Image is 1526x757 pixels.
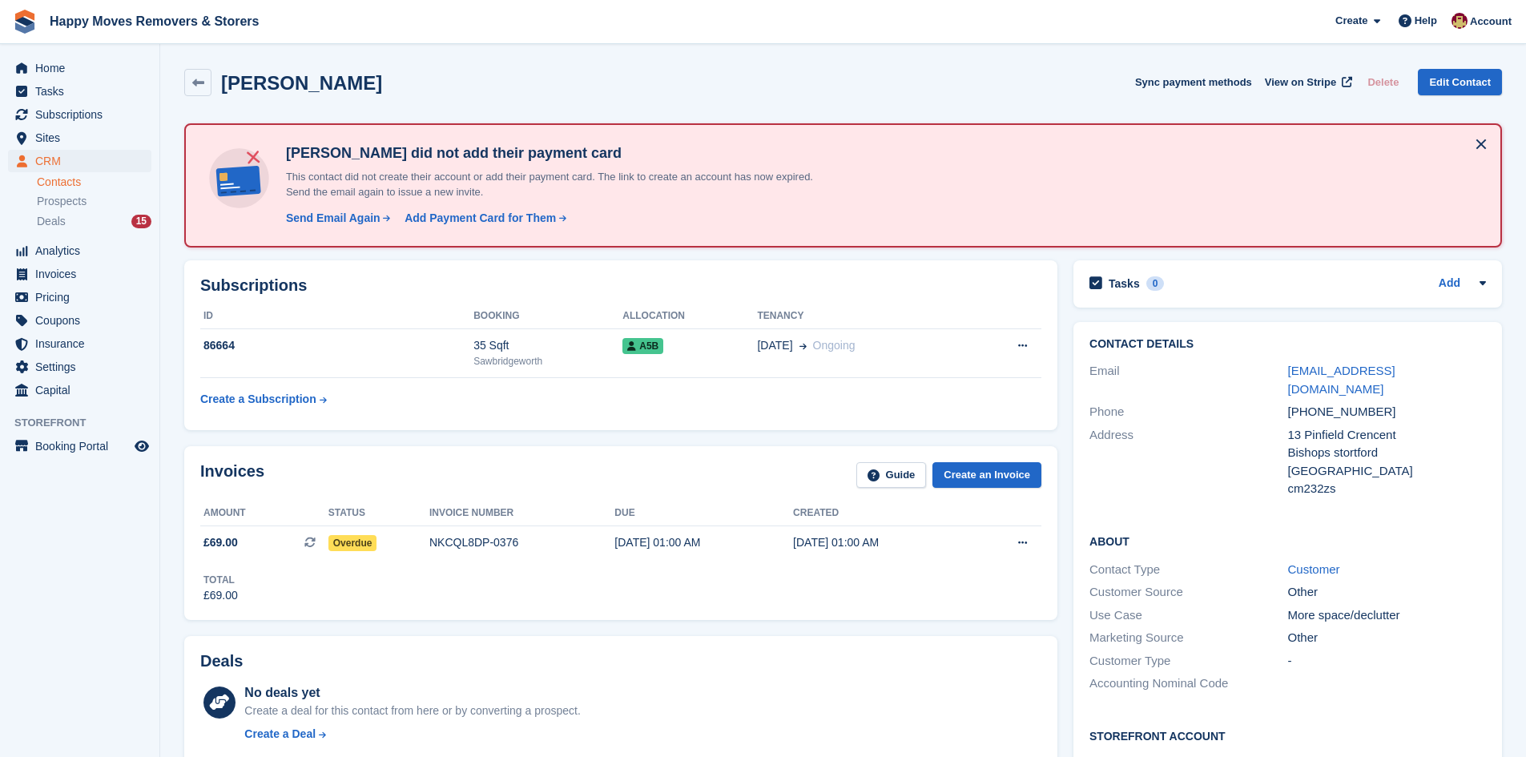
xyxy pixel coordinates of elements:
h2: Invoices [200,462,264,489]
a: menu [8,309,151,332]
img: no-card-linked-e7822e413c904bf8b177c4d89f31251c4716f9871600ec3ca5bfc59e148c83f4.svg [205,144,273,212]
h2: About [1089,533,1486,549]
div: Create a Deal [244,726,316,743]
a: Happy Moves Removers & Storers [43,8,265,34]
span: Subscriptions [35,103,131,126]
a: Prospects [37,193,151,210]
div: NKCQL8DP-0376 [429,534,614,551]
div: 35 Sqft [473,337,622,354]
h2: Contact Details [1089,338,1486,351]
a: Add [1439,275,1460,293]
a: menu [8,240,151,262]
a: Add Payment Card for Them [398,210,568,227]
th: Invoice number [429,501,614,526]
button: Sync payment methods [1135,69,1252,95]
div: [PHONE_NUMBER] [1288,403,1486,421]
div: Add Payment Card for Them [405,210,556,227]
th: Allocation [622,304,757,329]
span: Tasks [35,80,131,103]
div: No deals yet [244,683,580,703]
span: Analytics [35,240,131,262]
div: [GEOGRAPHIC_DATA] [1288,462,1486,481]
span: Invoices [35,263,131,285]
img: stora-icon-8386f47178a22dfd0bd8f6a31ec36ba5ce8667c1dd55bd0f319d3a0aa187defe.svg [13,10,37,34]
h2: Tasks [1109,276,1140,291]
span: £69.00 [203,534,238,551]
h2: Subscriptions [200,276,1041,295]
h4: [PERSON_NAME] did not add their payment card [280,144,840,163]
a: Guide [856,462,927,489]
span: Storefront [14,415,159,431]
th: Amount [200,501,328,526]
div: Create a deal for this contact from here or by converting a prospect. [244,703,580,719]
span: A5B [622,338,663,354]
a: menu [8,263,151,285]
span: Create [1335,13,1367,29]
span: Capital [35,379,131,401]
a: Deals 15 [37,213,151,230]
a: Create a Deal [244,726,580,743]
th: ID [200,304,473,329]
a: Preview store [132,437,151,456]
a: Customer [1288,562,1340,576]
div: cm232zs [1288,480,1486,498]
span: Coupons [35,309,131,332]
span: Overdue [328,535,377,551]
div: 0 [1146,276,1165,291]
span: CRM [35,150,131,172]
span: Pricing [35,286,131,308]
div: £69.00 [203,587,238,604]
span: Settings [35,356,131,378]
th: Created [793,501,972,526]
div: More space/declutter [1288,606,1486,625]
a: menu [8,332,151,355]
th: Tenancy [757,304,968,329]
div: Marketing Source [1089,629,1287,647]
a: Create an Invoice [932,462,1041,489]
a: Create a Subscription [200,385,327,414]
div: Email [1089,362,1287,398]
span: Booking Portal [35,435,131,457]
div: Total [203,573,238,587]
span: Insurance [35,332,131,355]
div: Sawbridgeworth [473,354,622,368]
h2: Storefront Account [1089,727,1486,743]
div: Address [1089,426,1287,498]
a: Contacts [37,175,151,190]
a: menu [8,286,151,308]
th: Booking [473,304,622,329]
span: Deals [37,214,66,229]
a: menu [8,57,151,79]
span: Prospects [37,194,87,209]
a: View on Stripe [1258,69,1355,95]
div: 15 [131,215,151,228]
a: menu [8,150,151,172]
div: Phone [1089,403,1287,421]
a: menu [8,435,151,457]
a: menu [8,103,151,126]
div: Other [1288,629,1486,647]
div: Other [1288,583,1486,602]
span: [DATE] [757,337,792,354]
a: [EMAIL_ADDRESS][DOMAIN_NAME] [1288,364,1395,396]
a: Edit Contact [1418,69,1502,95]
span: View on Stripe [1265,74,1336,91]
div: Use Case [1089,606,1287,625]
div: 13 Pinfield Crencent [1288,426,1486,445]
span: Account [1470,14,1512,30]
th: Due [614,501,793,526]
div: - [1288,652,1486,670]
a: menu [8,127,151,149]
div: Bishops stortford [1288,444,1486,462]
span: Sites [35,127,131,149]
th: Status [328,501,429,526]
img: Steven Fry [1452,13,1468,29]
div: [DATE] 01:00 AM [614,534,793,551]
a: menu [8,356,151,378]
div: Contact Type [1089,561,1287,579]
span: Ongoing [813,339,856,352]
a: menu [8,379,151,401]
span: Home [35,57,131,79]
div: [DATE] 01:00 AM [793,534,972,551]
h2: [PERSON_NAME] [221,72,382,94]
